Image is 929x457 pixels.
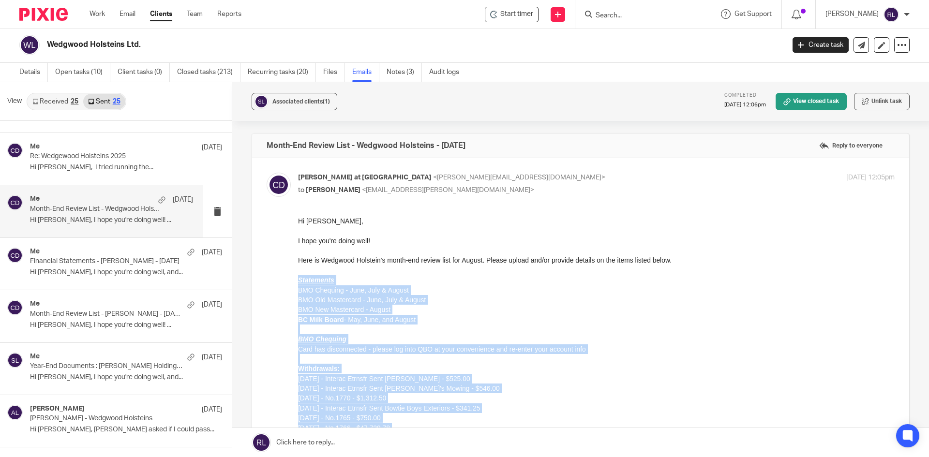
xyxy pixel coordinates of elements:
[248,63,316,82] a: Recurring tasks (20)
[7,248,23,263] img: svg%3E
[254,94,269,109] img: svg%3E
[30,257,184,265] p: Financial Statements - [PERSON_NAME] - [DATE]
[30,152,184,161] p: Re: Wedgewood Holsteins 2025
[30,362,184,370] p: Year-End Documents : [PERSON_NAME] Holdings Ltd.
[362,187,534,193] span: <[EMAIL_ADDRESS][PERSON_NAME][DOMAIN_NAME]>
[177,63,240,82] a: Closed tasks (213)
[500,9,533,19] span: Start timer
[118,63,170,82] a: Client tasks (0)
[429,63,466,82] a: Audit logs
[817,138,885,153] label: Reply to everyone
[30,321,222,329] p: Hi [PERSON_NAME], I hope you're doing well! ...
[202,353,222,362] p: [DATE]
[113,98,120,105] div: 25
[252,93,337,110] button: Associated clients(1)
[55,63,110,82] a: Open tasks (10)
[83,94,125,109] a: Sent25
[352,63,379,82] a: Emails
[7,353,23,368] img: svg%3E
[30,426,222,434] p: Hi [PERSON_NAME], [PERSON_NAME] asked if I could pass...
[30,373,222,382] p: Hi [PERSON_NAME], I hope you're doing well, and...
[793,37,849,53] a: Create task
[187,9,203,19] a: Team
[30,300,40,308] h4: Me
[30,143,40,151] h4: Me
[7,96,22,106] span: View
[30,163,222,172] p: Hi [PERSON_NAME], I tried running the...
[217,9,241,19] a: Reports
[30,353,40,361] h4: Me
[30,195,40,203] h4: Me
[30,205,161,213] p: Month-End Review List - Wedgwood Holsteins - [DATE]
[854,93,910,110] button: Unlink task
[7,300,23,315] img: svg%3E
[30,310,184,318] p: Month-End Review List - [PERSON_NAME] - [DATE]
[30,414,184,423] p: [PERSON_NAME] - Wedgwood Holsteins
[30,216,193,224] p: Hi [PERSON_NAME], I hope you're doing well! ...
[272,99,330,104] span: Associated clients
[595,12,682,20] input: Search
[734,11,772,17] span: Get Support
[19,63,48,82] a: Details
[724,93,757,98] span: Completed
[28,94,83,109] a: Received25
[825,9,879,19] p: [PERSON_NAME]
[323,99,330,104] span: (1)
[19,35,40,55] img: svg%3E
[71,98,78,105] div: 25
[724,101,766,109] p: [DATE] 12:06pm
[7,405,23,420] img: svg%3E
[433,174,605,181] span: <[PERSON_NAME][EMAIL_ADDRESS][DOMAIN_NAME]>
[150,9,172,19] a: Clients
[30,248,40,256] h4: Me
[202,143,222,152] p: [DATE]
[202,300,222,310] p: [DATE]
[485,7,539,22] div: Wedgwood Holsteins Ltd.
[298,187,304,193] span: to
[120,9,135,19] a: Email
[202,405,222,414] p: [DATE]
[90,9,105,19] a: Work
[7,143,23,158] img: svg%3E
[884,7,899,22] img: svg%3E
[19,8,68,21] img: Pixie
[7,195,23,210] img: svg%3E
[30,405,85,413] h4: [PERSON_NAME]
[173,195,193,205] p: [DATE]
[267,141,465,150] h4: Month-End Review List - Wedgwood Holsteins - [DATE]
[202,248,222,257] p: [DATE]
[267,173,291,197] img: svg%3E
[323,63,345,82] a: Files
[30,268,222,277] p: Hi [PERSON_NAME], I hope you're doing well, and...
[846,173,895,183] p: [DATE] 12:05pm
[298,174,432,181] span: [PERSON_NAME] at [GEOGRAPHIC_DATA]
[306,187,360,193] span: [PERSON_NAME]
[776,93,847,110] a: View closed task
[387,63,422,82] a: Notes (3)
[47,40,632,50] h2: Wedgwood Holsteins Ltd.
